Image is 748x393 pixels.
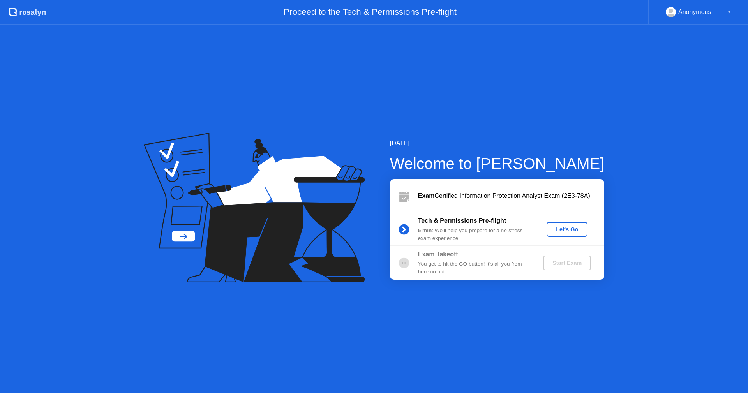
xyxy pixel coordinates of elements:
b: Exam Takeoff [418,251,458,257]
div: You get to hit the GO button! It’s all you from here on out [418,260,530,276]
button: Start Exam [543,256,591,270]
b: Exam [418,192,435,199]
div: Start Exam [546,260,588,266]
div: Anonymous [678,7,711,17]
div: Let's Go [550,226,584,233]
div: : We’ll help you prepare for a no-stress exam experience [418,227,530,243]
b: Tech & Permissions Pre-flight [418,217,506,224]
div: Certified Information Protection Analyst Exam (2E3-78A) [418,191,604,201]
div: [DATE] [390,139,605,148]
div: Welcome to [PERSON_NAME] [390,152,605,175]
div: ▼ [727,7,731,17]
button: Let's Go [547,222,587,237]
b: 5 min [418,227,432,233]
